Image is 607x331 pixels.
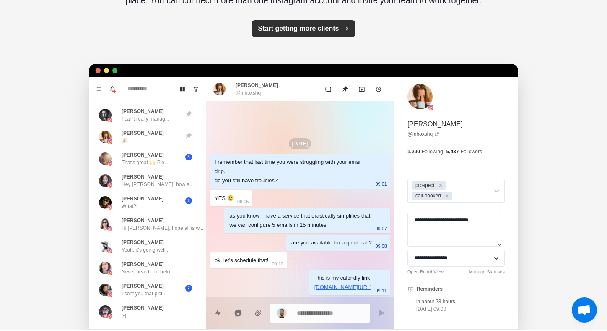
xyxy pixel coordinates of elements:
[236,81,278,89] p: [PERSON_NAME]
[442,192,451,200] div: Remove call-booked
[252,20,356,37] button: Start getting more clients
[375,224,387,233] p: 09:07
[99,240,112,252] img: picture
[122,108,164,115] p: [PERSON_NAME]
[337,81,353,97] button: Unpin
[99,174,112,187] img: picture
[416,305,455,313] p: [DATE] 09:00
[413,181,436,190] div: prospect
[272,259,284,268] p: 09:10
[107,117,112,122] img: picture
[122,151,164,159] p: [PERSON_NAME]
[107,161,112,166] img: picture
[122,290,166,297] p: I sent you that pict...
[106,82,119,96] button: Notifications
[422,148,443,155] p: Following
[277,308,287,318] img: picture
[375,179,387,189] p: 09:01
[99,262,112,274] img: picture
[185,285,192,292] span: 2
[122,312,126,319] p: ;-)
[122,137,128,144] p: 🎉
[99,284,112,296] img: picture
[99,305,112,318] img: picture
[122,173,164,181] p: [PERSON_NAME]
[176,82,189,96] button: Board View
[99,109,112,121] img: picture
[122,202,137,210] p: What?!
[237,197,249,206] p: 09:05
[122,282,164,290] p: [PERSON_NAME]
[291,238,372,247] div: are you available for a quick call?
[353,81,370,97] button: Archive
[370,81,387,97] button: Add reminder
[413,192,442,200] div: call-booked
[407,268,444,276] a: Open Board View
[122,239,164,246] p: [PERSON_NAME]
[107,248,112,253] img: picture
[99,196,112,209] img: picture
[215,194,234,203] div: YES 😢
[122,260,164,268] p: [PERSON_NAME]
[572,297,597,323] a: Open chat
[189,82,202,96] button: Show unread conversations
[122,159,169,166] p: That's great 🙌 Ple...
[122,268,174,276] p: Never heard of it befo...
[107,292,112,297] img: picture
[122,217,164,224] p: [PERSON_NAME]
[215,256,268,265] div: ok, let's schedule that!
[375,286,387,295] p: 09:11
[122,304,164,312] p: [PERSON_NAME]
[213,83,226,95] img: picture
[99,152,112,165] img: picture
[230,305,246,321] button: Reply with AI
[320,81,337,97] button: Mark as unread
[289,138,311,149] p: [DATE]
[407,84,433,109] img: picture
[107,314,112,319] img: picture
[107,139,112,144] img: picture
[469,268,505,276] a: Manage Statuses
[416,298,455,305] p: in about 23 hours
[99,218,112,231] img: picture
[428,105,433,110] img: picture
[446,148,459,155] p: 5,437
[122,195,164,202] p: [PERSON_NAME]
[107,226,112,231] img: picture
[236,89,261,97] p: @inboxshq
[185,197,192,204] span: 2
[407,119,463,129] p: [PERSON_NAME]
[107,270,112,275] img: picture
[375,242,387,251] p: 09:08
[215,158,372,185] div: I remember that last time you were struggling with your email drip. do you still have troubles?
[374,305,390,321] button: Send message
[314,273,372,292] div: This is my calendly link
[407,148,420,155] p: 1,290
[210,305,226,321] button: Quick replies
[107,205,112,210] img: picture
[92,82,106,96] button: Menu
[107,183,112,188] img: picture
[122,129,164,137] p: [PERSON_NAME]
[461,148,482,155] p: Followers
[229,211,372,230] div: as you know I have a service that drastically simplifies that. we can configure 5 emails in 15 mi...
[436,181,445,190] div: Remove prospect
[99,131,112,143] img: picture
[122,115,169,123] p: I can't really manag...
[185,154,192,160] span: 3
[122,246,170,254] p: Yeah, it's going well...
[250,305,267,321] button: Add media
[417,285,443,293] p: Reminders
[407,130,439,138] a: @inboxshq
[122,224,203,232] p: Hi [PERSON_NAME], hope all is w...
[122,181,194,188] p: Hey [PERSON_NAME]! how a...
[314,283,372,292] p: [DOMAIN_NAME][URL]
